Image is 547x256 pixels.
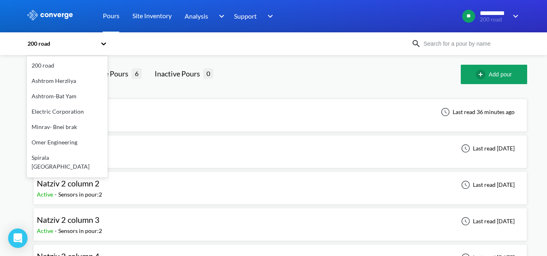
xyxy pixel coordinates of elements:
[33,217,527,224] a: Natziv 2 column 3Active-Sensors in pour:2Last read [DATE]
[457,144,517,153] div: Last read [DATE]
[203,68,213,78] span: 0
[27,58,108,73] div: 200 road
[457,216,517,226] div: Last read [DATE]
[37,178,100,188] span: Natziv 2 column 2
[155,68,203,79] div: Inactive Pours
[27,174,108,190] div: Termo - Beer Sheva
[58,226,102,235] div: Sensors in pour: 2
[213,11,226,21] img: downArrow.svg
[37,227,55,234] span: Active
[421,39,519,48] input: Search for a pour by name
[27,73,108,89] div: Ashtrom Herzliya
[234,11,257,21] span: Support
[132,68,142,78] span: 6
[37,191,55,198] span: Active
[461,65,527,84] button: Add pour
[8,228,28,248] div: Open Intercom Messenger
[27,104,108,119] div: Electric Corporation
[262,11,275,21] img: downArrow.svg
[33,181,527,188] a: Natziv 2 column 2Active-Sensors in pour:2Last read [DATE]
[27,39,96,48] div: 200 road
[436,107,517,117] div: Last read 36 minutes ago
[508,11,521,21] img: downArrow.svg
[27,89,108,104] div: Ashtrom-Bat Yam
[27,10,74,20] img: logo_ewhite.svg
[58,190,102,199] div: Sensors in pour: 2
[185,11,208,21] span: Analysis
[27,135,108,150] div: Omer Engineering
[480,17,508,23] span: 200 road
[33,144,527,151] a: Natziv 2 column 1Active-Sensors in pour:2Last read [DATE]
[55,191,58,198] span: -
[411,39,421,49] img: icon-search.svg
[88,68,132,79] div: Active Pours
[27,119,108,135] div: Minrav- Bnei brak
[476,70,489,79] img: add-circle-outline.svg
[27,150,108,174] div: Spirala [GEOGRAPHIC_DATA]
[33,108,527,115] a: Calibration b40Active-Sensors in pour:1Last read 36 minutes ago
[55,227,58,234] span: -
[37,215,100,224] span: Natziv 2 column 3
[457,180,517,190] div: Last read [DATE]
